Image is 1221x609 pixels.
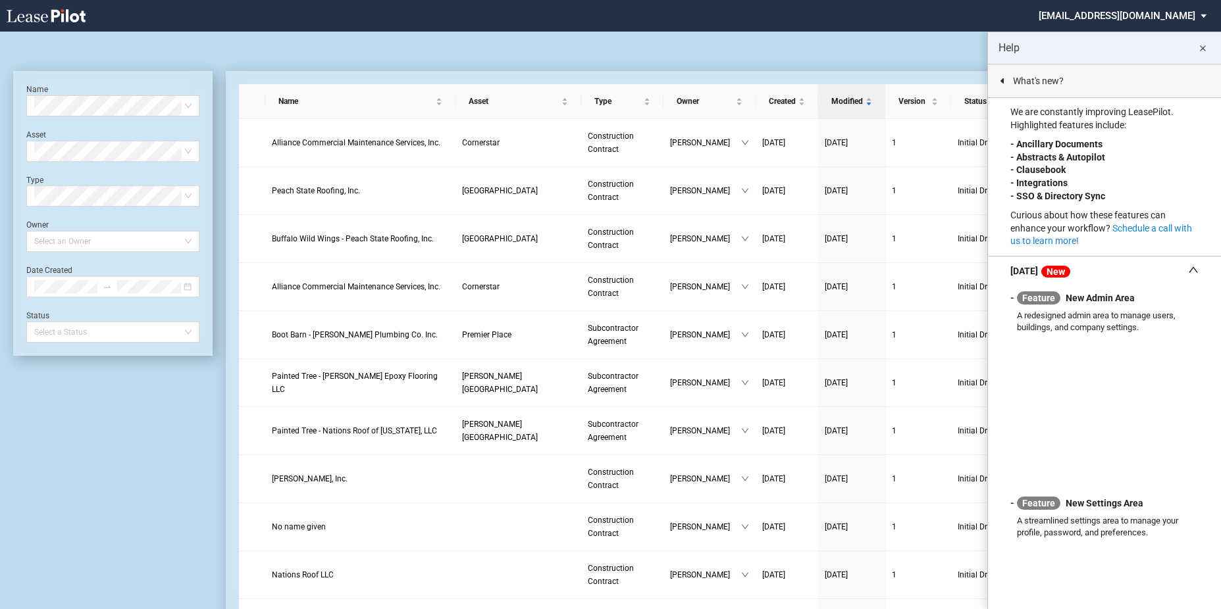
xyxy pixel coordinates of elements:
span: Initial Draft [958,568,1035,581]
span: 1 [892,522,896,531]
a: [DATE] [825,568,879,581]
span: 1 [892,378,896,387]
a: [DATE] [825,472,879,485]
a: Nations Roof LLC [272,568,450,581]
span: Initial Draft [958,520,1035,533]
span: Cornerstar [462,138,500,147]
a: 1 [892,280,945,293]
span: Subcontractor Agreement [588,372,638,394]
a: [DATE] [762,328,812,341]
th: Version [885,84,951,119]
span: Initial Draft [958,184,1035,197]
a: 1 [892,472,945,485]
span: Construction Contract [588,228,634,250]
span: down [741,235,749,243]
span: Flamingo Falls [462,186,538,195]
span: [PERSON_NAME] [670,568,741,581]
span: [DATE] [825,186,848,195]
span: Initial Draft [958,328,1035,341]
th: Type [581,84,663,119]
span: Cornerstar [462,282,500,291]
span: [DATE] [825,570,848,579]
span: [DATE] [825,522,848,531]
a: [DATE] [825,280,879,293]
span: [DATE] [762,474,785,483]
a: Construction Contract [588,178,657,204]
a: Boot Barn - [PERSON_NAME] Plumbing Co. Inc. [272,328,450,341]
span: [DATE] [762,330,785,339]
span: Construction Contract [588,132,634,154]
span: Type [594,95,641,108]
span: Modified [831,95,863,108]
span: Subcontractor Agreement [588,420,638,442]
span: [DATE] [825,378,848,387]
a: [DATE] [825,520,879,533]
a: Construction Contract [588,130,657,156]
span: Painted Tree - Nations Roof of Ohio, LLC [272,426,437,435]
span: Nations Roof LLC [272,570,334,579]
span: Construction Contract [588,516,634,538]
span: Construction Contract [588,564,634,586]
a: 1 [892,232,945,245]
span: [DATE] [762,186,785,195]
span: [PERSON_NAME] [670,424,741,437]
span: down [741,331,749,339]
a: [DATE] [762,424,812,437]
a: [DATE] [825,232,879,245]
span: 1 [892,234,896,243]
a: Alliance Commercial Maintenance Services, Inc. [272,280,450,293]
span: 1 [892,138,896,147]
label: Owner [26,220,49,230]
a: 1 [892,520,945,533]
span: Created [769,95,796,108]
span: [PERSON_NAME] [670,232,741,245]
a: [PERSON_NAME][GEOGRAPHIC_DATA] [462,370,575,396]
a: [DATE] [762,136,812,149]
span: Peach State Roofing, Inc. [272,186,360,195]
label: Type [26,176,43,185]
span: to [103,282,112,291]
th: Owner [663,84,756,119]
a: 1 [892,376,945,389]
label: Date Created [26,266,72,275]
span: down [741,571,749,579]
span: down [741,187,749,195]
a: Construction Contract [588,514,657,540]
span: Initial Draft [958,376,1035,389]
th: Name [265,84,456,119]
a: [DATE] [825,328,879,341]
span: Owner [677,95,733,108]
a: Construction Contract [588,274,657,300]
span: Painted Tree - Brady Epoxy Flooring LLC [272,372,438,394]
span: [DATE] [825,330,848,339]
span: Buffalo Wild Wings - Peach State Roofing, Inc. [272,234,434,243]
span: [DATE] [762,282,785,291]
a: Construction Contract [588,466,657,492]
span: [DATE] [825,138,848,147]
a: Peach State Roofing, Inc. [272,184,450,197]
span: [DATE] [762,570,785,579]
span: Initial Draft [958,424,1035,437]
a: [DATE] [762,232,812,245]
a: Alliance Commercial Maintenance Services, Inc. [272,136,450,149]
a: [DATE] [825,376,879,389]
a: Subcontractor Agreement [588,418,657,444]
span: down [741,379,749,387]
span: Powell Center [462,420,538,442]
span: 1 [892,186,896,195]
th: Modified [818,84,885,119]
span: [DATE] [762,522,785,531]
span: Initial Draft [958,280,1035,293]
span: Construction Contract [588,180,634,202]
span: [DATE] [762,234,785,243]
span: 1 [892,330,896,339]
a: [DATE] [762,568,812,581]
span: [DATE] [762,378,785,387]
span: Alliance Commercial Maintenance Services, Inc. [272,282,440,291]
a: [DATE] [762,376,812,389]
span: down [741,475,749,483]
a: Premier Place [462,328,575,341]
a: [PERSON_NAME], Inc. [272,472,450,485]
span: 1 [892,282,896,291]
span: down [741,139,749,147]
